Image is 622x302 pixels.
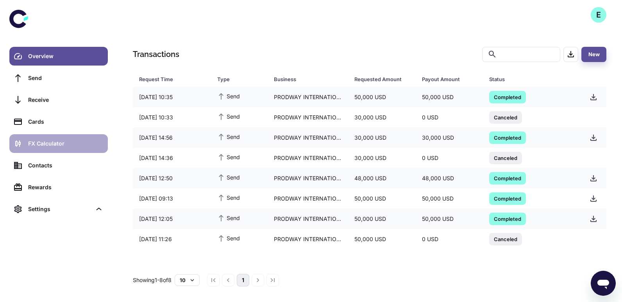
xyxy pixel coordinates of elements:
[133,151,211,165] div: [DATE] 14:36
[416,232,483,247] div: 0 USD
[348,151,415,165] div: 30,000 USD
[217,234,240,242] span: Send
[268,191,349,206] div: PRODWAY INTERNATIONAL
[28,205,91,213] div: Settings
[489,113,522,121] span: Canceled
[489,194,526,202] span: Completed
[9,91,108,109] a: Receive
[489,215,526,222] span: Completed
[9,156,108,175] a: Contacts
[489,235,522,243] span: Canceled
[268,211,349,226] div: PRODWAY INTERNATIONAL
[217,153,240,161] span: Send
[591,271,616,296] iframe: Button to launch messaging window
[28,74,103,82] div: Send
[9,178,108,197] a: Rewards
[489,133,526,141] span: Completed
[268,171,349,186] div: PRODWAY INTERNATIONAL
[416,191,483,206] div: 50,000 USD
[139,74,198,85] div: Request Time
[416,110,483,125] div: 0 USD
[489,93,526,101] span: Completed
[133,276,172,284] p: Showing 1-8 of 8
[28,139,103,148] div: FX Calculator
[348,211,415,226] div: 50,000 USD
[175,274,200,286] button: 10
[268,110,349,125] div: PRODWAY INTERNATIONAL
[133,48,179,60] h1: Transactions
[28,52,103,60] div: Overview
[416,211,483,226] div: 50,000 USD
[348,232,415,247] div: 50,000 USD
[133,90,211,105] div: [DATE] 10:35
[354,74,402,85] div: Requested Amount
[348,110,415,125] div: 30,000 USD
[28,161,103,170] div: Contacts
[581,47,606,62] button: New
[206,274,280,286] nav: pagination navigation
[9,134,108,153] a: FX Calculator
[28,183,103,192] div: Rewards
[422,74,470,85] div: Payout Amount
[217,74,254,85] div: Type
[489,74,564,85] div: Status
[416,90,483,105] div: 50,000 USD
[237,274,249,286] button: page 1
[348,130,415,145] div: 30,000 USD
[268,130,349,145] div: PRODWAY INTERNATIONAL
[591,7,606,23] button: E
[133,232,211,247] div: [DATE] 11:26
[217,112,240,121] span: Send
[28,96,103,104] div: Receive
[9,200,108,219] div: Settings
[416,130,483,145] div: 30,000 USD
[133,130,211,145] div: [DATE] 14:56
[489,154,522,162] span: Canceled
[28,117,103,126] div: Cards
[422,74,480,85] span: Payout Amount
[217,213,240,222] span: Send
[268,151,349,165] div: PRODWAY INTERNATIONAL
[217,193,240,202] span: Send
[133,171,211,186] div: [DATE] 12:50
[348,191,415,206] div: 50,000 USD
[416,151,483,165] div: 0 USD
[217,132,240,141] span: Send
[416,171,483,186] div: 48,000 USD
[9,112,108,131] a: Cards
[9,69,108,87] a: Send
[133,191,211,206] div: [DATE] 09:13
[354,74,412,85] span: Requested Amount
[268,232,349,247] div: PRODWAY INTERNATIONAL
[217,92,240,100] span: Send
[139,74,208,85] span: Request Time
[268,90,349,105] div: PRODWAY INTERNATIONAL
[348,171,415,186] div: 48,000 USD
[9,47,108,66] a: Overview
[348,90,415,105] div: 50,000 USD
[489,74,574,85] span: Status
[489,174,526,182] span: Completed
[133,211,211,226] div: [DATE] 12:05
[133,110,211,125] div: [DATE] 10:33
[217,173,240,181] span: Send
[217,74,265,85] span: Type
